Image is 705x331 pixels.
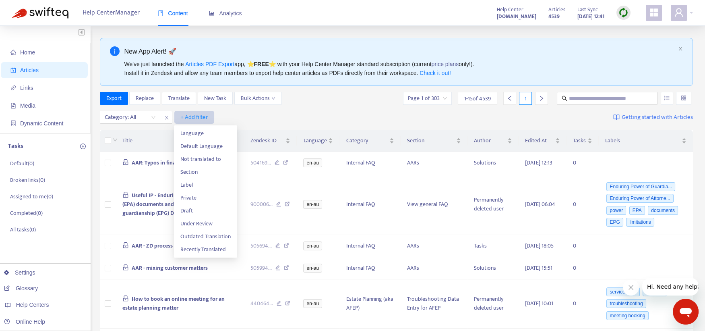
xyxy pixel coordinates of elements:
td: 0 [566,174,599,235]
span: Getting started with Articles [622,113,693,122]
th: Tasks [566,130,599,152]
span: Home [20,49,35,56]
td: Permanently deleted user [467,279,519,329]
span: Translate [168,94,190,103]
span: Draft [180,206,231,215]
span: 440464 ... [250,299,273,308]
iframe: Message from company [642,278,699,296]
span: down [271,96,275,100]
span: account-book [10,67,16,73]
span: 504169 ... [250,158,271,167]
a: Settings [4,269,35,276]
td: AARs [401,235,467,257]
td: AARs [401,257,467,279]
span: 1 - 15 of 4539 [464,94,491,103]
span: Bulk Actions [241,94,275,103]
span: en-au [303,264,322,273]
span: Label [180,181,231,189]
span: en-au [303,158,322,167]
span: troubleshooting [606,299,646,308]
span: 900006 ... [250,200,273,209]
td: View general FAQ [401,174,467,235]
button: Bulk Actionsdown [234,92,282,105]
img: sync.dc5367851b00ba804db3.png [618,8,629,18]
button: unordered-list [661,92,673,105]
b: FREE [254,61,269,67]
span: Edited At [525,136,553,145]
a: Articles PDF Export [185,61,234,67]
th: Author [467,130,519,152]
span: limitations [626,218,654,227]
span: Language [180,129,231,138]
td: Solutions [467,152,519,174]
span: Section [407,136,454,145]
span: lock [122,192,129,198]
span: Help Center [497,5,523,14]
button: close [678,46,683,52]
button: Translate [162,92,196,105]
p: Completed ( 0 ) [10,209,43,217]
span: lock [122,264,129,271]
span: Section [180,168,231,177]
th: Labels [599,130,693,152]
iframe: Button to launch messaging window [673,299,699,325]
strong: [DATE] 12:41 [577,12,604,21]
span: New Task [204,94,226,103]
th: Section [401,130,467,152]
span: AAR - ZD process when lots of tracking [132,241,226,250]
td: 0 [566,257,599,279]
span: right [539,96,544,101]
td: Solutions [467,257,519,279]
span: book [158,10,163,16]
p: All tasks ( 0 ) [10,225,36,234]
span: Recently Translated [180,245,231,254]
span: lock [122,295,129,302]
span: container [10,121,16,126]
span: 505694 ... [250,241,272,250]
span: down [113,137,118,142]
span: Title [122,136,231,145]
span: Hi. Need any help? [5,6,58,12]
span: Not translated to [180,155,231,164]
a: Getting started with Articles [613,111,693,124]
span: Enduring Power of Guardia... [606,182,675,191]
strong: 4539 [548,12,560,21]
span: info-circle [110,46,120,56]
span: Default Language [180,142,231,151]
span: How to book an online meeting for an estate planning matter [122,294,225,312]
a: [DOMAIN_NAME] [497,12,536,21]
span: Dynamic Content [20,120,63,127]
p: Assigned to me ( 0 ) [10,192,53,201]
span: home [10,50,16,55]
span: service level [606,287,639,296]
td: Estate Planning (aka AFEP) [339,279,401,329]
span: [DATE] 18:05 [525,241,554,250]
span: Last Sync [577,5,598,14]
span: en-au [303,241,322,250]
span: Replace [136,94,154,103]
span: Help Centers [16,302,49,308]
span: EPG [606,218,623,227]
div: We've just launched the app, ⭐ ⭐️ with your Help Center Manager standard subscription (current on... [124,60,675,77]
span: Export [106,94,122,103]
span: Under Review [180,219,231,228]
a: Glossary [4,285,38,291]
span: Private [180,194,231,202]
span: en-au [303,200,322,209]
span: unordered-list [664,95,670,101]
button: Export [100,92,128,105]
img: Swifteq [12,7,68,19]
span: Help Center Manager [83,5,140,21]
span: 505994 ... [250,264,272,273]
span: Analytics [209,10,242,17]
th: Language [297,130,339,152]
td: Internal FAQ [339,152,401,174]
span: plus-circle [80,144,86,149]
span: Labels [605,136,680,145]
span: EPA [629,206,645,215]
span: Zendesk ID [250,136,284,145]
td: Internal FAQ [339,257,401,279]
p: Broken links ( 0 ) [10,176,45,184]
span: documents [648,206,678,215]
td: Internal FAQ [339,174,401,235]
